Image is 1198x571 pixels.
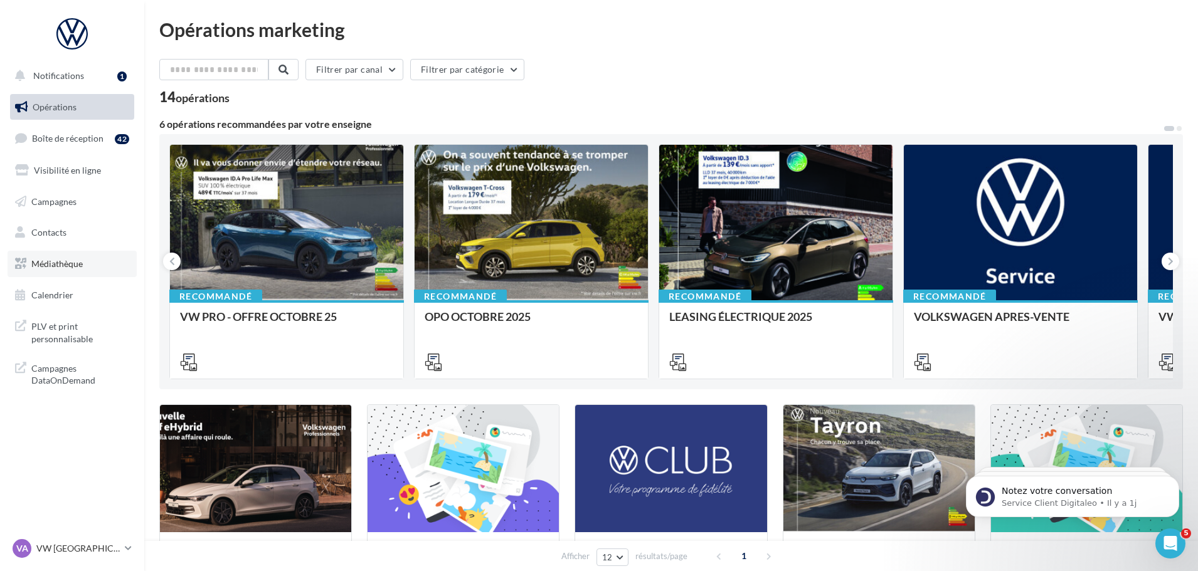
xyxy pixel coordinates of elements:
div: Recommandé [414,290,507,303]
span: Afficher [561,550,590,562]
span: PLV et print personnalisable [31,318,129,345]
div: 14 [159,90,230,104]
span: Notifications [33,70,84,81]
span: Campagnes [31,196,77,206]
span: Calendrier [31,290,73,300]
div: Recommandé [169,290,262,303]
a: Contacts [8,219,137,246]
a: Boîte de réception42 [8,125,137,152]
iframe: Intercom notifications message [947,449,1198,537]
a: Visibilité en ligne [8,157,137,184]
a: Opérations [8,94,137,120]
span: Opérations [33,102,77,112]
div: OPO OCTOBRE 2025 [425,310,638,335]
div: VW PRO - OFFRE OCTOBRE 25 [180,310,393,335]
a: Campagnes DataOnDemand [8,355,137,392]
div: 6 opérations recommandées par votre enseigne [159,119,1163,129]
p: VW [GEOGRAPHIC_DATA][PERSON_NAME] [36,542,120,555]
div: opérations [176,92,230,103]
span: 5 [1181,528,1191,538]
a: VA VW [GEOGRAPHIC_DATA][PERSON_NAME] [10,537,134,560]
span: Campagnes DataOnDemand [31,360,129,387]
iframe: Intercom live chat [1155,528,1185,558]
span: Boîte de réception [32,133,103,144]
div: VOLKSWAGEN APRES-VENTE [914,310,1127,335]
span: 1 [734,546,754,566]
span: 12 [602,552,613,562]
div: Recommandé [903,290,996,303]
a: PLV et print personnalisable [8,313,137,350]
button: Notifications 1 [8,63,132,89]
button: Filtrer par catégorie [410,59,524,80]
span: VA [16,542,28,555]
span: résultats/page [635,550,687,562]
a: Médiathèque [8,251,137,277]
div: Recommandé [659,290,751,303]
div: 42 [115,134,129,144]
a: Calendrier [8,282,137,308]
div: LEASING ÉLECTRIQUE 2025 [669,310,883,335]
span: Contacts [31,227,66,238]
button: 12 [596,548,628,566]
span: Médiathèque [31,258,83,269]
button: Filtrer par canal [305,59,403,80]
div: 1 [117,71,127,81]
a: Campagnes [8,189,137,215]
div: Opérations marketing [159,20,1183,39]
span: Visibilité en ligne [34,165,101,175]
